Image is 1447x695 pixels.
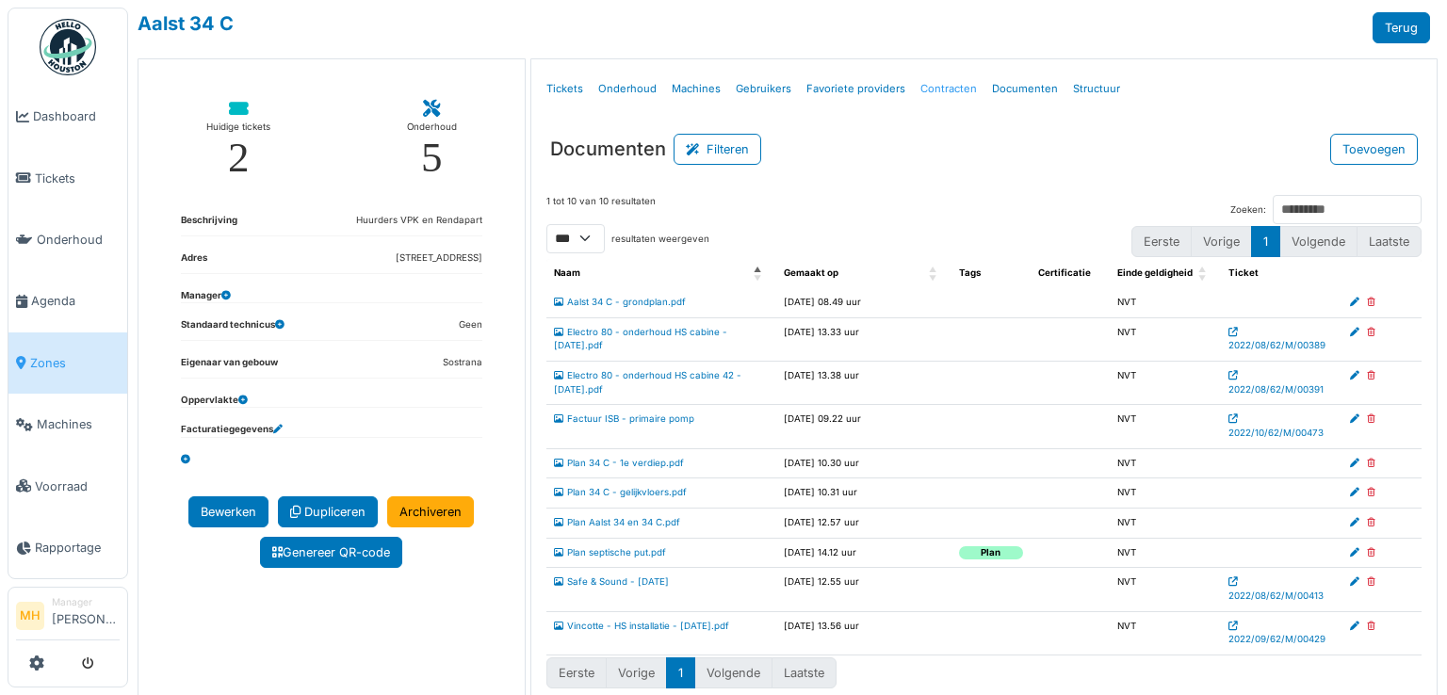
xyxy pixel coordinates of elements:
[191,86,285,194] a: Huidige tickets 2
[554,267,580,278] span: Naam
[546,657,837,688] nav: pagination
[784,267,838,278] span: Gemaakt op
[1110,509,1221,539] td: NVT
[776,568,951,611] td: [DATE] 12.55 uur
[913,67,984,111] a: Contracten
[1110,538,1221,568] td: NVT
[1228,621,1325,645] a: 2022/09/62/M/00429
[984,67,1065,111] a: Documenten
[30,354,120,372] span: Zones
[1330,134,1418,165] button: Toevoegen
[554,487,687,497] a: Plan 34 C - gelijkvloers.pdf
[181,289,231,303] dt: Manager
[1228,327,1325,351] a: 2022/08/62/M/00389
[181,214,237,235] dt: Beschrijving
[776,317,951,361] td: [DATE] 13.33 uur
[8,394,127,455] a: Machines
[1230,203,1266,218] label: Zoeken:
[181,423,283,437] dt: Facturatiegegevens
[181,394,248,408] dt: Oppervlakte
[554,458,684,468] a: Plan 34 C - 1e verdiep.pdf
[776,509,951,539] td: [DATE] 12.57 uur
[539,67,591,111] a: Tickets
[776,448,951,478] td: [DATE] 10.30 uur
[776,405,951,448] td: [DATE] 09.22 uur
[550,137,666,160] h3: Documenten
[35,539,120,557] span: Rapportage
[1065,67,1128,111] a: Structuur
[31,292,120,310] span: Agenda
[8,517,127,578] a: Rapportage
[387,496,474,527] a: Archiveren
[959,267,981,278] span: Tags
[8,270,127,331] a: Agenda
[554,576,669,587] a: Safe & Sound - [DATE]
[554,547,666,558] a: Plan septische put.pdf
[16,595,120,640] a: MH Manager[PERSON_NAME]
[37,415,120,433] span: Machines
[52,595,120,636] li: [PERSON_NAME]
[1251,226,1280,257] button: 1
[1131,226,1422,257] nav: pagination
[554,517,680,527] a: Plan Aalst 34 en 34 C.pdf
[1110,405,1221,448] td: NVT
[421,137,443,179] div: 5
[776,361,951,404] td: [DATE] 13.38 uur
[260,537,402,568] a: Genereer QR-code
[8,332,127,394] a: Zones
[138,12,234,35] a: Aalst 34 C
[611,233,709,247] label: resultaten weergeven
[666,657,695,688] button: 1
[8,209,127,270] a: Onderhoud
[181,318,285,340] dt: Standaard technicus
[554,327,727,351] a: Electro 80 - onderhoud HS cabine - [DATE].pdf
[664,67,728,111] a: Machines
[554,297,686,307] a: Aalst 34 C - grondplan.pdf
[1373,12,1430,43] a: Terug
[776,538,951,568] td: [DATE] 14.12 uur
[674,134,761,165] button: Filteren
[1110,288,1221,317] td: NVT
[546,195,656,224] div: 1 tot 10 van 10 resultaten
[35,477,120,495] span: Voorraad
[1038,267,1091,278] span: Certificatie
[1110,568,1221,611] td: NVT
[554,413,694,424] a: Factuur ISB - primaire pomp
[728,67,799,111] a: Gebruikers
[35,170,120,187] span: Tickets
[392,86,472,194] a: Onderhoud 5
[356,214,482,228] dd: Huurders VPK en Rendapart
[1228,413,1324,438] a: 2022/10/62/M/00473
[443,356,482,370] dd: Sostrana
[754,259,765,288] span: Naam: Activate to invert sorting
[8,86,127,147] a: Dashboard
[1110,611,1221,655] td: NVT
[776,478,951,509] td: [DATE] 10.31 uur
[206,118,270,137] div: Huidige tickets
[1228,576,1324,601] a: 2022/08/62/M/00413
[554,621,729,631] a: Vincotte - HS installatie - [DATE].pdf
[37,231,120,249] span: Onderhoud
[1110,448,1221,478] td: NVT
[188,496,268,527] a: Bewerken
[228,137,250,179] div: 2
[40,19,96,75] img: Badge_color-CXgf-gQk.svg
[8,147,127,208] a: Tickets
[181,251,207,273] dt: Adres
[554,370,741,395] a: Electro 80 - onderhoud HS cabine 42 - [DATE].pdf
[1117,267,1193,278] span: Einde geldigheid
[8,455,127,516] a: Voorraad
[1198,259,1210,288] span: Einde geldigheid: Activate to sort
[16,602,44,630] li: MH
[407,118,457,137] div: Onderhoud
[396,251,482,266] dd: [STREET_ADDRESS]
[776,288,951,317] td: [DATE] 08.49 uur
[52,595,120,609] div: Manager
[776,611,951,655] td: [DATE] 13.56 uur
[799,67,913,111] a: Favoriete providers
[1228,370,1324,395] a: 2022/08/62/M/00391
[278,496,378,527] a: Dupliceren
[1110,361,1221,404] td: NVT
[33,107,120,125] span: Dashboard
[591,67,664,111] a: Onderhoud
